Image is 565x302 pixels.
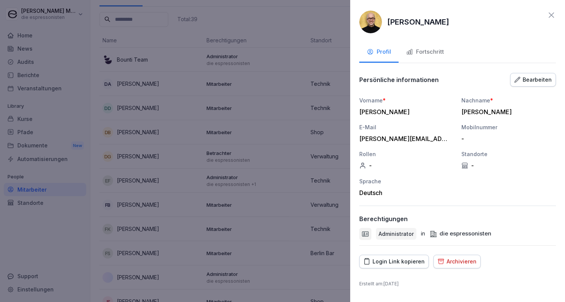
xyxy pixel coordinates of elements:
[359,135,450,142] div: [PERSON_NAME][EMAIL_ADDRESS][DOMAIN_NAME]
[359,11,382,33] img: ybdknacp11rrh4nrp9ajjd9o.png
[359,42,399,63] button: Profil
[359,162,454,169] div: -
[461,135,552,142] div: -
[387,16,449,28] p: [PERSON_NAME]
[359,123,454,131] div: E-Mail
[461,108,552,116] div: [PERSON_NAME]
[367,48,391,56] div: Profil
[510,73,556,87] button: Bearbeiten
[359,280,556,287] p: Erstellt am : [DATE]
[359,215,408,223] p: Berechtigungen
[421,229,425,238] p: in
[359,177,454,185] div: Sprache
[514,76,552,84] div: Bearbeiten
[359,96,454,104] div: Vorname
[461,162,556,169] div: -
[359,255,429,268] button: Login Link kopieren
[438,257,477,266] div: Archivieren
[359,150,454,158] div: Rollen
[430,229,491,238] div: die espressonisten
[433,255,481,268] button: Archivieren
[461,150,556,158] div: Standorte
[359,76,439,84] p: Persönliche informationen
[461,96,556,104] div: Nachname
[406,48,444,56] div: Fortschritt
[379,230,414,238] p: Administrator
[399,42,452,63] button: Fortschritt
[363,257,425,266] div: Login Link kopieren
[359,189,454,197] div: Deutsch
[359,108,450,116] div: [PERSON_NAME]
[461,123,556,131] div: Mobilnummer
